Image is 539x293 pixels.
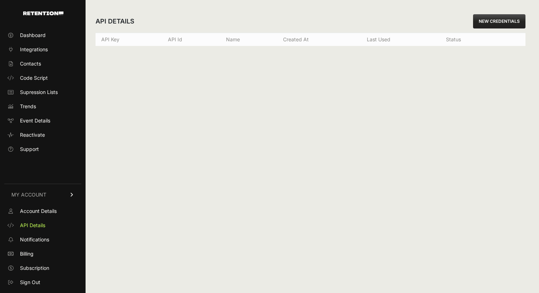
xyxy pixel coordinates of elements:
[20,222,45,229] span: API Details
[4,248,81,260] a: Billing
[220,33,277,46] th: Name
[4,184,81,205] a: MY ACCOUNT
[4,30,81,41] a: Dashboard
[440,33,500,46] th: Status
[361,33,440,46] th: Last used
[20,32,46,39] span: Dashboard
[20,236,49,243] span: Notifications
[4,220,81,231] a: API Details
[4,115,81,126] a: Event Details
[277,33,361,46] th: Created at
[4,87,81,98] a: Supression Lists
[96,16,134,26] h2: API DETAILS
[20,46,48,53] span: Integrations
[20,208,57,215] span: Account Details
[4,101,81,112] a: Trends
[4,234,81,245] a: Notifications
[20,279,40,286] span: Sign Out
[4,58,81,69] a: Contacts
[4,205,81,217] a: Account Details
[20,74,48,82] span: Code Script
[20,250,34,257] span: Billing
[20,103,36,110] span: Trends
[4,277,81,288] a: Sign Out
[4,129,81,141] a: Reactivate
[20,146,39,153] span: Support
[20,265,49,272] span: Subscription
[23,11,63,15] img: Retention.com
[11,191,46,198] span: MY ACCOUNT
[20,117,50,124] span: Event Details
[20,60,41,67] span: Contacts
[96,33,162,46] th: API Key
[4,72,81,84] a: Code Script
[20,131,45,138] span: Reactivate
[4,143,81,155] a: Support
[4,262,81,274] a: Subscription
[4,44,81,55] a: Integrations
[162,33,220,46] th: API Id
[473,14,525,28] a: NEW CREDENTIALS
[20,89,58,96] span: Supression Lists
